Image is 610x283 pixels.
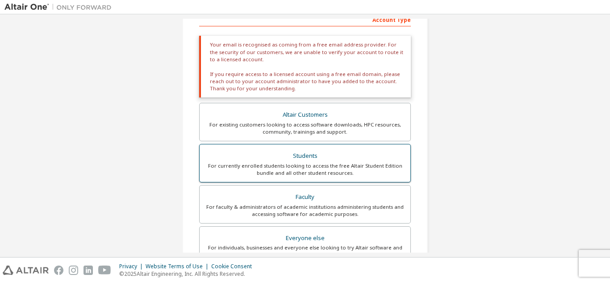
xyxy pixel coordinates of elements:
[205,162,405,177] div: For currently enrolled students looking to access the free Altair Student Edition bundle and all ...
[199,12,411,26] div: Account Type
[69,266,78,275] img: instagram.svg
[3,266,49,275] img: altair_logo.svg
[205,232,405,245] div: Everyone else
[4,3,116,12] img: Altair One
[84,266,93,275] img: linkedin.svg
[205,150,405,162] div: Students
[205,244,405,258] div: For individuals, businesses and everyone else looking to try Altair software and explore our prod...
[119,270,257,278] p: © 2025 Altair Engineering, Inc. All Rights Reserved.
[205,109,405,121] div: Altair Customers
[205,203,405,218] div: For faculty & administrators of academic institutions administering students and accessing softwa...
[211,263,257,270] div: Cookie Consent
[205,191,405,203] div: Faculty
[119,263,146,270] div: Privacy
[54,266,63,275] img: facebook.svg
[98,266,111,275] img: youtube.svg
[199,36,411,97] div: Your email is recognised as coming from a free email address provider. For the security of our cu...
[146,263,211,270] div: Website Terms of Use
[205,121,405,135] div: For existing customers looking to access software downloads, HPC resources, community, trainings ...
